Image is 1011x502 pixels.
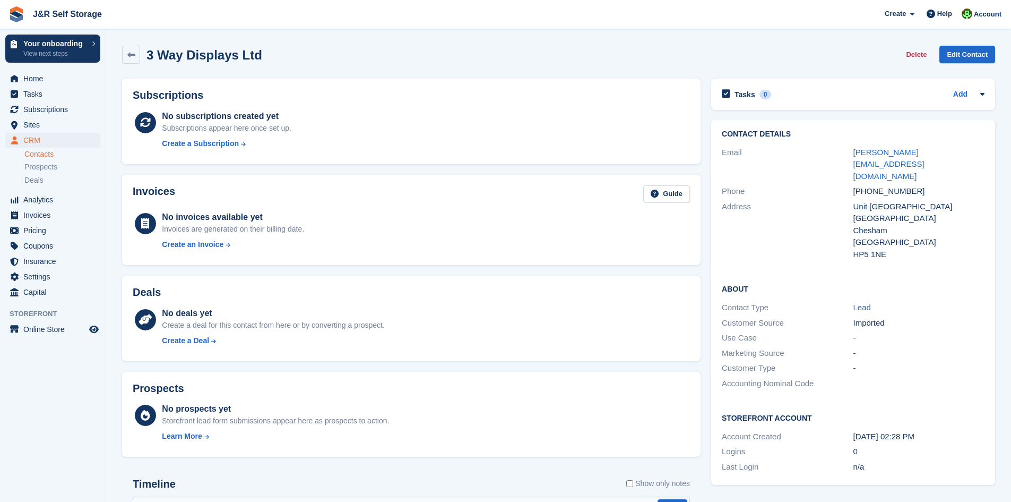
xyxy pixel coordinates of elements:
[722,347,853,360] div: Marketing Source
[5,102,100,117] a: menu
[23,71,87,86] span: Home
[162,224,304,235] div: Invoices are generated on their billing date.
[722,317,853,329] div: Customer Source
[853,303,871,312] a: Lead
[23,254,87,269] span: Insurance
[939,46,995,63] a: Edit Contact
[23,239,87,253] span: Coupons
[162,211,304,224] div: No invoices available yet
[23,285,87,300] span: Capital
[162,431,389,442] a: Learn More
[853,461,984,473] div: n/a
[88,323,100,336] a: Preview store
[885,8,906,19] span: Create
[162,110,291,123] div: No subscriptions created yet
[759,90,772,99] div: 0
[853,236,984,249] div: [GEOGRAPHIC_DATA]
[735,90,755,99] h2: Tasks
[23,223,87,238] span: Pricing
[10,309,106,319] span: Storefront
[5,87,100,101] a: menu
[23,102,87,117] span: Subscriptions
[853,201,984,213] div: Unit [GEOGRAPHIC_DATA]
[626,478,690,489] label: Show only notes
[24,175,44,185] span: Deals
[162,431,202,442] div: Learn More
[162,138,239,149] div: Create a Subscription
[133,185,175,203] h2: Invoices
[5,208,100,223] a: menu
[722,283,984,294] h2: About
[722,130,984,139] h2: Contact Details
[722,362,853,375] div: Customer Type
[853,225,984,237] div: Chesham
[5,269,100,284] a: menu
[24,162,57,172] span: Prospects
[722,147,853,183] div: Email
[902,46,931,63] button: Delete
[5,322,100,337] a: menu
[133,382,184,395] h2: Prospects
[162,335,209,346] div: Create a Deal
[626,478,633,489] input: Show only notes
[162,415,389,427] div: Storefront lead form submissions appear here as prospects to action.
[937,8,952,19] span: Help
[5,254,100,269] a: menu
[24,149,100,159] a: Contacts
[853,249,984,261] div: HP5 1NE
[853,446,984,458] div: 0
[5,35,100,63] a: Your onboarding View next steps
[643,185,690,203] a: Guide
[853,362,984,375] div: -
[162,138,291,149] a: Create a Subscription
[23,117,87,132] span: Sites
[722,185,853,198] div: Phone
[853,431,984,443] div: [DATE] 02:28 PM
[853,148,924,181] a: [PERSON_NAME][EMAIL_ADDRESS][DOMAIN_NAME]
[962,8,972,19] img: Steve Pollicott
[722,461,853,473] div: Last Login
[722,431,853,443] div: Account Created
[162,307,384,320] div: No deals yet
[8,6,24,22] img: stora-icon-8386f47178a22dfd0bd8f6a31ec36ba5ce8667c1dd55bd0f319d3a0aa187defe.svg
[853,185,984,198] div: [PHONE_NUMBER]
[5,133,100,148] a: menu
[5,239,100,253] a: menu
[146,48,262,62] h2: 3 Way Displays Ltd
[23,192,87,207] span: Analytics
[23,322,87,337] span: Online Store
[133,478,176,490] h2: Timeline
[162,239,223,250] div: Create an Invoice
[162,320,384,331] div: Create a deal for this contact from here or by converting a prospect.
[23,208,87,223] span: Invoices
[23,133,87,148] span: CRM
[974,9,1001,20] span: Account
[5,223,100,238] a: menu
[23,40,87,47] p: Your onboarding
[722,378,853,390] div: Accounting Nominal Code
[162,239,304,250] a: Create an Invoice
[24,161,100,173] a: Prospects
[133,89,690,101] h2: Subscriptions
[722,412,984,423] h2: Storefront Account
[162,123,291,134] div: Subscriptions appear here once set up.
[5,71,100,86] a: menu
[162,335,384,346] a: Create a Deal
[24,175,100,186] a: Deals
[853,347,984,360] div: -
[853,317,984,329] div: Imported
[853,212,984,225] div: [GEOGRAPHIC_DATA]
[722,201,853,261] div: Address
[23,49,87,58] p: View next steps
[722,332,853,344] div: Use Case
[23,269,87,284] span: Settings
[133,286,161,299] h2: Deals
[953,89,967,101] a: Add
[853,332,984,344] div: -
[162,403,389,415] div: No prospects yet
[722,302,853,314] div: Contact Type
[5,285,100,300] a: menu
[23,87,87,101] span: Tasks
[5,117,100,132] a: menu
[29,5,106,23] a: J&R Self Storage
